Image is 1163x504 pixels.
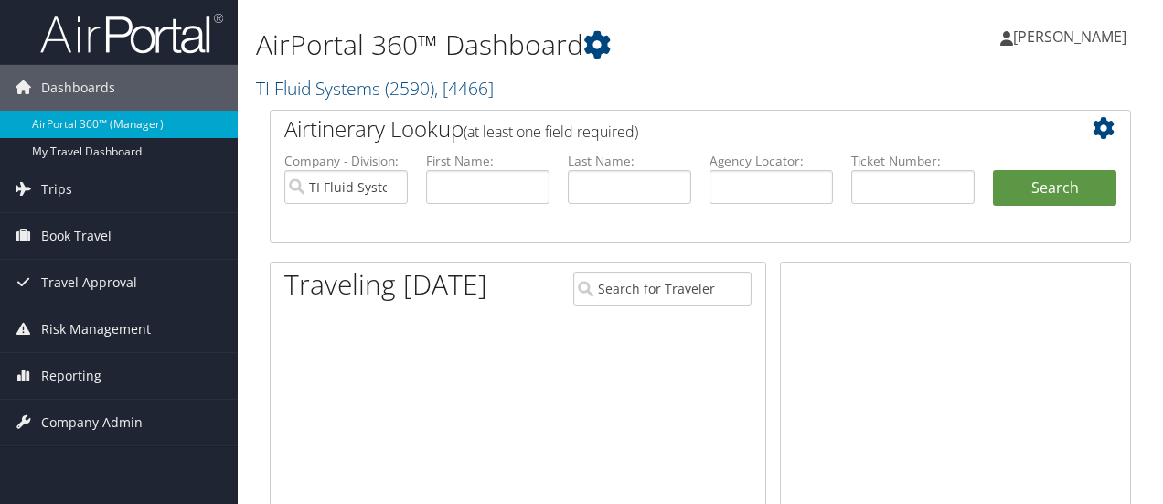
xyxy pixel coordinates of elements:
span: Book Travel [41,213,112,259]
label: Agency Locator: [710,152,833,170]
label: Ticket Number: [851,152,975,170]
label: Last Name: [568,152,691,170]
img: airportal-logo.png [40,12,223,55]
span: [PERSON_NAME] [1013,27,1126,47]
label: First Name: [426,152,549,170]
h2: Airtinerary Lookup [284,113,1045,145]
h1: AirPortal 360™ Dashboard [256,26,848,64]
span: Risk Management [41,306,151,352]
button: Search [993,170,1116,207]
span: Dashboards [41,65,115,111]
span: Travel Approval [41,260,137,306]
span: Reporting [41,353,101,399]
span: (at least one field required) [464,122,638,142]
input: Search for Traveler [573,272,752,306]
span: Company Admin [41,400,143,445]
a: TI Fluid Systems [256,76,494,101]
h1: Traveling [DATE] [284,265,487,304]
span: ( 2590 ) [385,76,434,101]
span: Trips [41,166,72,212]
span: , [ 4466 ] [434,76,494,101]
a: [PERSON_NAME] [1000,9,1145,64]
label: Company - Division: [284,152,408,170]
